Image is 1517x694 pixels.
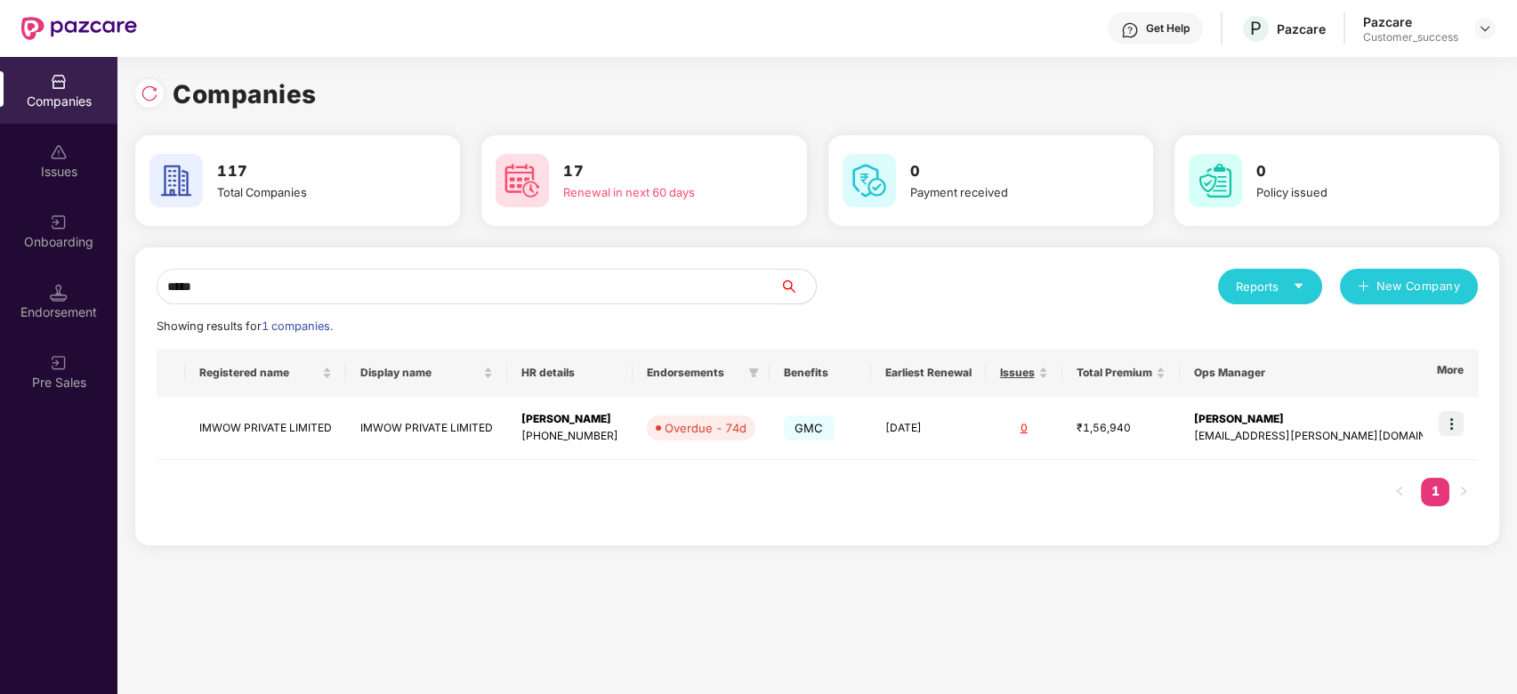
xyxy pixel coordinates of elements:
[748,367,759,378] span: filter
[507,349,633,397] th: HR details
[910,160,1103,183] h3: 0
[21,17,137,40] img: New Pazcare Logo
[665,419,746,437] div: Overdue - 74d
[1194,411,1466,428] div: [PERSON_NAME]
[745,362,763,383] span: filter
[262,319,333,333] span: 1 companies.
[779,279,816,294] span: search
[563,160,756,183] h3: 17
[346,349,507,397] th: Display name
[1363,13,1458,30] div: Pazcare
[1189,154,1242,207] img: svg+xml;base64,PHN2ZyB4bWxucz0iaHR0cDovL3d3dy53My5vcmcvMjAwMC9zdmciIHdpZHRoPSI2MCIgaGVpZ2h0PSI2MC...
[779,269,817,304] button: search
[185,349,346,397] th: Registered name
[647,366,741,380] span: Endorsements
[1376,278,1461,295] span: New Company
[173,75,317,114] h1: Companies
[50,284,68,302] img: svg+xml;base64,PHN2ZyB3aWR0aD0iMTQuNSIgaGVpZ2h0PSIxNC41IiB2aWV3Qm94PSIwIDAgMTYgMTYiIGZpbGw9Im5vbm...
[50,73,68,91] img: svg+xml;base64,PHN2ZyBpZD0iQ29tcGFuaWVzIiB4bWxucz0iaHR0cDovL3d3dy53My5vcmcvMjAwMC9zdmciIHdpZHRoPS...
[521,428,618,445] div: [PHONE_NUMBER]
[141,85,158,102] img: svg+xml;base64,PHN2ZyBpZD0iUmVsb2FkLTMyeDMyIiB4bWxucz0iaHR0cDovL3d3dy53My5vcmcvMjAwMC9zdmciIHdpZH...
[1256,183,1449,201] div: Policy issued
[1000,366,1035,380] span: Issues
[1000,420,1048,437] div: 0
[1277,20,1326,37] div: Pazcare
[217,160,410,183] h3: 117
[1121,21,1139,39] img: svg+xml;base64,PHN2ZyBpZD0iSGVscC0zMngzMiIgeG1sbnM9Imh0dHA6Ly93d3cudzMub3JnLzIwMDAvc3ZnIiB3aWR0aD...
[185,397,346,460] td: IMWOW PRIVATE LIMITED
[843,154,896,207] img: svg+xml;base64,PHN2ZyB4bWxucz0iaHR0cDovL3d3dy53My5vcmcvMjAwMC9zdmciIHdpZHRoPSI2MCIgaGVpZ2h0PSI2MC...
[1293,280,1304,292] span: caret-down
[1194,366,1452,380] span: Ops Manager
[149,154,203,207] img: svg+xml;base64,PHN2ZyB4bWxucz0iaHR0cDovL3d3dy53My5vcmcvMjAwMC9zdmciIHdpZHRoPSI2MCIgaGVpZ2h0PSI2MC...
[217,183,410,201] div: Total Companies
[199,366,319,380] span: Registered name
[50,354,68,372] img: svg+xml;base64,PHN2ZyB3aWR0aD0iMjAiIGhlaWdodD0iMjAiIHZpZXdCb3g9IjAgMCAyMCAyMCIgZmlsbD0ibm9uZSIgeG...
[1385,478,1414,506] button: left
[1423,349,1478,397] th: More
[360,366,480,380] span: Display name
[563,183,756,201] div: Renewal in next 60 days
[1062,349,1180,397] th: Total Premium
[1236,278,1304,295] div: Reports
[770,349,871,397] th: Benefits
[910,183,1103,201] div: Payment received
[50,214,68,231] img: svg+xml;base64,PHN2ZyB3aWR0aD0iMjAiIGhlaWdodD0iMjAiIHZpZXdCb3g9IjAgMCAyMCAyMCIgZmlsbD0ibm9uZSIgeG...
[871,349,986,397] th: Earliest Renewal
[1421,478,1449,506] li: 1
[1458,486,1469,496] span: right
[50,143,68,161] img: svg+xml;base64,PHN2ZyBpZD0iSXNzdWVzX2Rpc2FibGVkIiB4bWxucz0iaHR0cDovL3d3dy53My5vcmcvMjAwMC9zdmciIH...
[871,397,986,460] td: [DATE]
[1077,366,1152,380] span: Total Premium
[784,416,835,440] span: GMC
[1077,420,1166,437] div: ₹1,56,940
[1146,21,1190,36] div: Get Help
[1449,478,1478,506] li: Next Page
[496,154,549,207] img: svg+xml;base64,PHN2ZyB4bWxucz0iaHR0cDovL3d3dy53My5vcmcvMjAwMC9zdmciIHdpZHRoPSI2MCIgaGVpZ2h0PSI2MC...
[1256,160,1449,183] h3: 0
[521,411,618,428] div: [PERSON_NAME]
[1340,269,1478,304] button: plusNew Company
[157,319,333,333] span: Showing results for
[1421,478,1449,504] a: 1
[1194,428,1466,445] div: [EMAIL_ADDRESS][PERSON_NAME][DOMAIN_NAME]
[346,397,507,460] td: IMWOW PRIVATE LIMITED
[1394,486,1405,496] span: left
[1250,18,1262,39] span: P
[1363,30,1458,44] div: Customer_success
[986,349,1062,397] th: Issues
[1439,411,1464,436] img: icon
[1358,280,1369,295] span: plus
[1478,21,1492,36] img: svg+xml;base64,PHN2ZyBpZD0iRHJvcGRvd24tMzJ4MzIiIHhtbG5zPSJodHRwOi8vd3d3LnczLm9yZy8yMDAwL3N2ZyIgd2...
[1385,478,1414,506] li: Previous Page
[1449,478,1478,506] button: right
